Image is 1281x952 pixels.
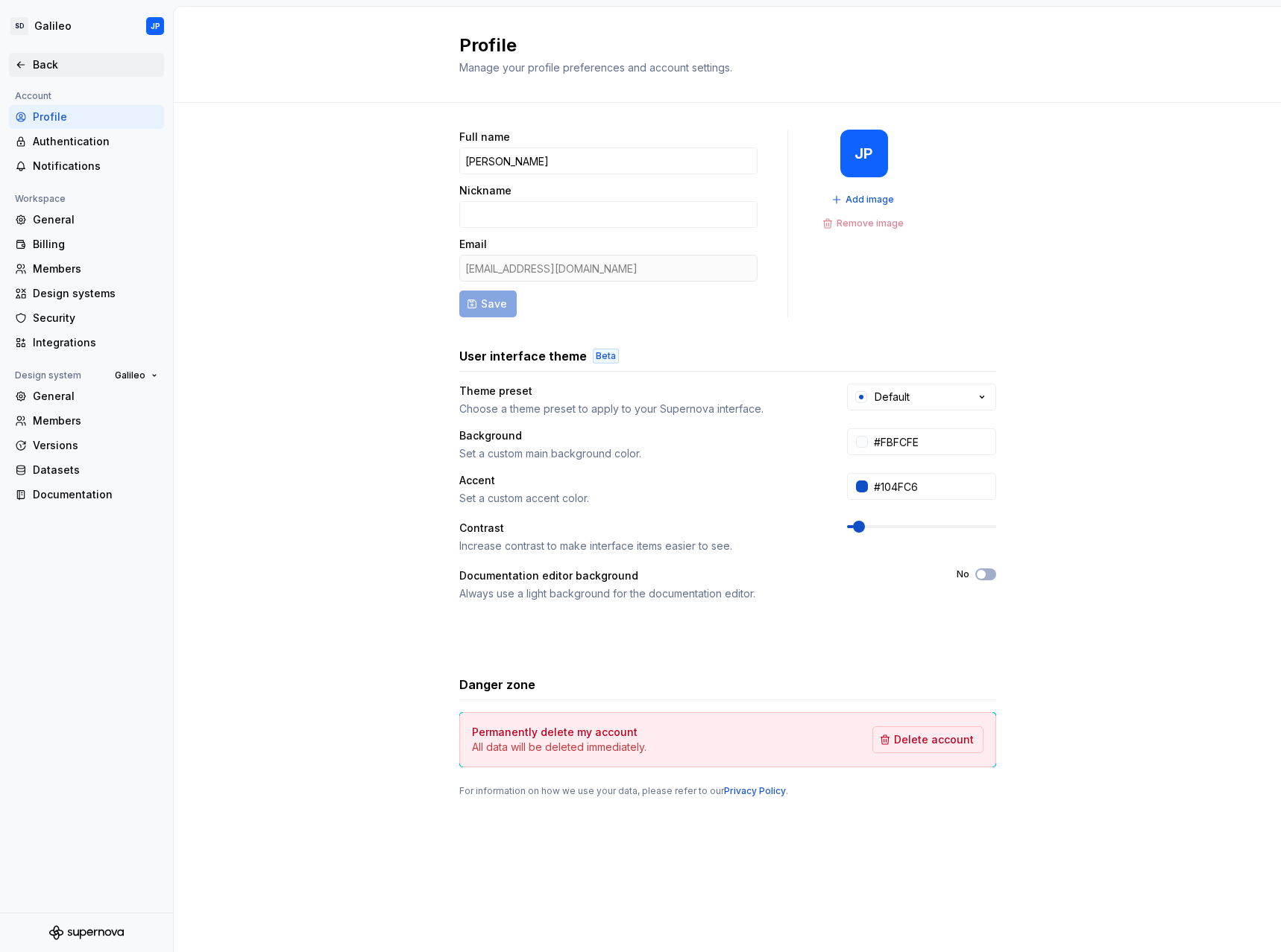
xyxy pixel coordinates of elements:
[33,286,158,301] div: Design systems
[724,785,786,796] a: Privacy Policy
[459,183,512,198] label: Nickname
[33,389,158,404] div: General
[459,586,930,601] div: Always use a light background for the documentation editor.
[33,159,158,174] div: Notifications
[49,925,124,940] svg: Supernova Logo
[9,409,164,433] a: Members
[868,473,996,500] input: #104FC6
[459,402,820,416] div: Choose a theme preset to apply to your Supernova interface.
[9,190,72,208] div: Workspace
[9,53,164,77] a: Back
[33,134,158,149] div: Authentication
[459,347,587,365] h3: User interface theme
[9,282,164,305] a: Design systems
[9,384,164,408] a: General
[459,568,930,583] div: Documentation editor background
[9,87,57,105] div: Account
[459,61,732,74] span: Manage your profile preferences and account settings.
[827,189,901,210] button: Add image
[868,428,996,455] input: #FFFFFF
[3,10,170,42] button: SDGalileoJP
[459,237,487,252] label: Email
[459,539,820,553] div: Increase contrast to make interface items easier to see.
[34,19,72,34] div: Galileo
[9,232,164,256] a: Billing
[10,17,28,35] div: SD
[459,473,820,488] div: Accent
[9,130,164,153] a: Authentication
[33,413,158,428] div: Members
[33,212,158,227] div: General
[9,458,164,482] a: Datasets
[459,491,820,506] div: Set a custom accent color.
[33,438,158,453] div: Versions
[459,676,535,694] h3: Danger zone
[9,366,87,384] div: Design system
[854,147,873,159] div: JP
[459,521,820,536] div: Contrast
[9,306,164,330] a: Security
[9,483,164,507] a: Documentation
[9,208,164,232] a: General
[33,463,158,477] div: Datasets
[33,57,158,72] div: Back
[9,154,164,178] a: Notifications
[115,369,145,381] span: Galileo
[459,785,996,797] div: For information on how we use your data, please refer to our .
[9,331,164,355] a: Integrations
[847,384,996,410] button: Default
[9,434,164,457] a: Versions
[957,568,969,580] label: No
[459,446,820,461] div: Set a custom main background color.
[33,311,158,326] div: Security
[459,384,820,399] div: Theme preset
[459,428,820,443] div: Background
[9,105,164,129] a: Profile
[33,487,158,502] div: Documentation
[872,726,983,753] button: Delete account
[472,725,638,740] h4: Permanently delete my account
[894,732,974,747] span: Delete account
[151,20,160,32] div: JP
[459,34,978,57] h2: Profile
[33,261,158,276] div: Members
[846,194,894,206] span: Add image
[459,130,510,145] label: Full name
[472,740,646,755] p: All data will be deleted immediately.
[33,237,158,252] div: Billing
[33,335,158,350] div: Integrations
[593,349,619,364] div: Beta
[875,390,910,404] div: Default
[9,257,164,281] a: Members
[33,110,158,124] div: Profile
